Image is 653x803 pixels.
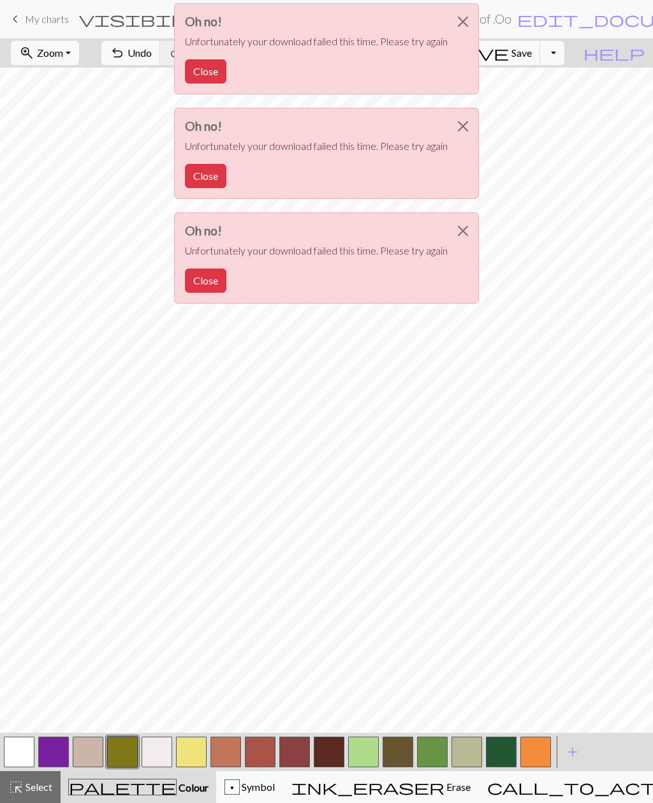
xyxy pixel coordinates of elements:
[8,778,24,796] span: highlight_alt
[283,771,479,803] button: Erase
[444,781,471,793] span: Erase
[448,213,478,249] button: Close
[448,108,478,144] button: Close
[185,223,448,238] h3: Oh no!
[216,771,283,803] button: p Symbol
[185,119,448,133] h3: Oh no!
[185,14,448,29] h3: Oh no!
[240,781,275,793] span: Symbol
[448,4,478,40] button: Close
[185,243,448,258] p: Unfortunately your download failed this time. Please try again
[61,771,216,803] button: Colour
[185,34,448,49] p: Unfortunately your download failed this time. Please try again
[185,138,448,154] p: Unfortunately your download failed this time. Please try again
[177,781,209,793] span: Colour
[565,743,580,761] span: add
[69,778,176,796] span: palette
[225,780,239,795] div: p
[185,59,226,84] button: Close
[185,164,226,188] button: Close
[291,778,444,796] span: ink_eraser
[185,269,226,293] button: Close
[24,781,52,793] span: Select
